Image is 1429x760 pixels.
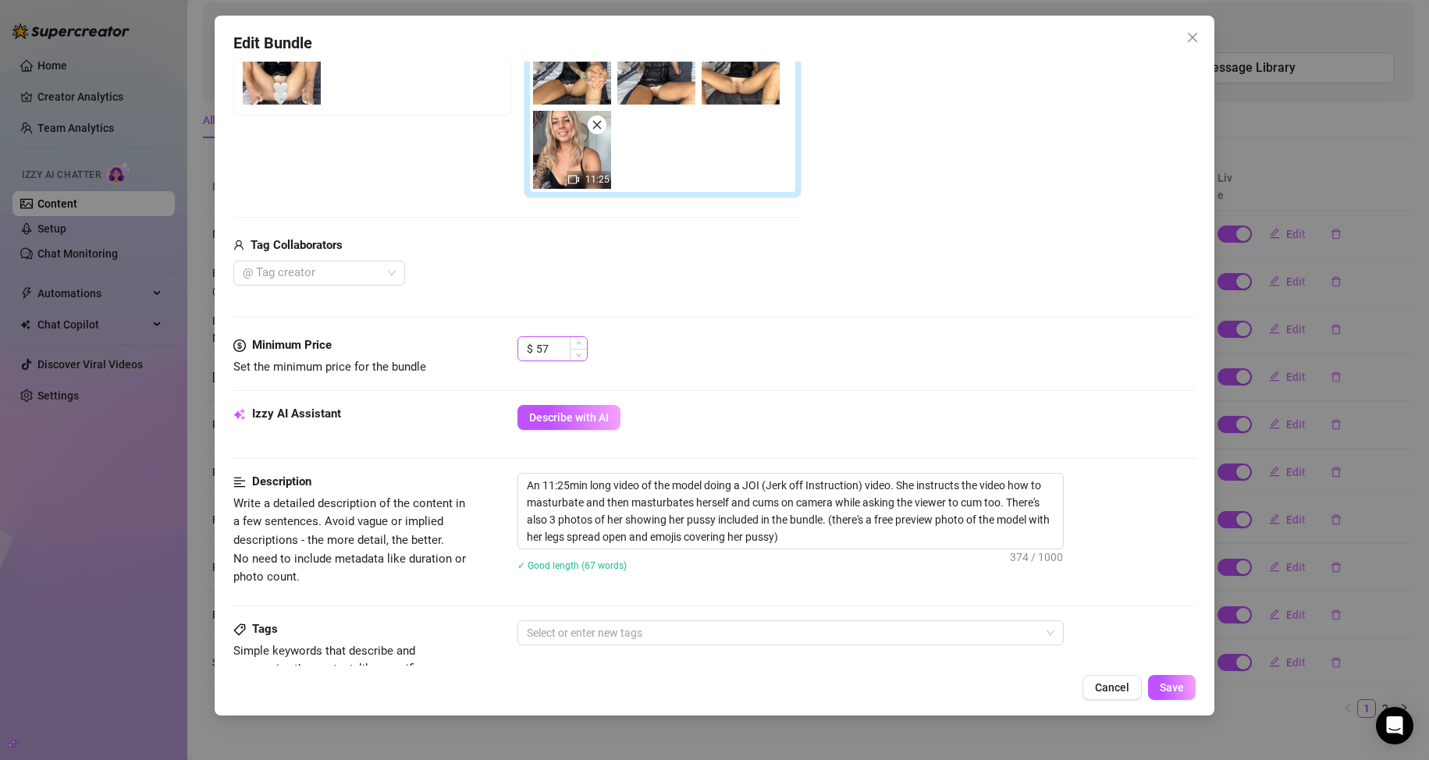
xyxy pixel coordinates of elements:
span: 11:25 [585,174,610,185]
span: tag [233,623,246,636]
span: align-left [233,473,246,492]
span: up [576,340,581,346]
span: dollar [233,336,246,355]
span: video-camera [568,174,579,185]
img: media [533,111,611,189]
button: Save [1148,675,1196,700]
img: media [702,27,780,105]
span: Describe with AI [529,411,609,424]
span: Save [1160,681,1184,694]
span: Cancel [1095,681,1129,694]
img: media [243,27,321,105]
strong: Minimum Price [252,338,332,352]
strong: Description [252,474,311,488]
span: ✓ Good length (67 words) [517,560,627,571]
span: Increase Value [570,337,587,349]
span: Set the minimum price for the bundle [233,360,426,374]
div: Open Intercom Messenger [1376,707,1413,744]
span: Write a detailed description of the content in a few sentences. Avoid vague or implied descriptio... [233,496,466,584]
span: Edit Bundle [233,31,312,55]
span: Close [1180,31,1205,44]
strong: Izzy AI Assistant [252,407,341,421]
strong: Tag Collaborators [251,238,343,252]
img: media [617,27,695,105]
strong: Tags [252,622,278,636]
span: down [576,353,581,358]
div: 11:25 [533,111,611,189]
button: Close [1180,25,1205,50]
span: user [233,236,244,255]
img: media [533,27,611,105]
span: Simple keywords that describe and summarize the content, like specific fetishes, positions, categ... [233,644,421,694]
button: Cancel [1082,675,1142,700]
span: close [1186,31,1199,44]
button: Describe with AI [517,405,620,430]
span: close [592,119,603,130]
span: Decrease Value [570,349,587,360]
textarea: An 11:25min long video of the model doing a JOI (Jerk off Instruction) video. She instructs the v... [518,474,1063,549]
